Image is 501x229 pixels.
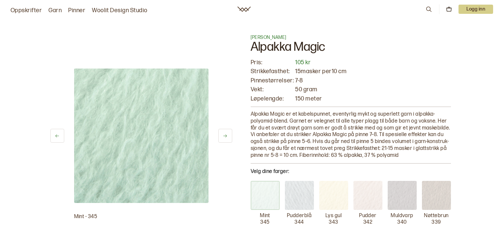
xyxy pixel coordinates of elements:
img: Nøttebrun [422,181,451,210]
p: Logg inn [459,5,493,14]
p: Nøttebrun [424,213,448,219]
p: Vekt: [251,86,294,93]
p: Strikkefasthet: [251,68,294,75]
span: [PERSON_NAME] [251,35,287,40]
p: Velg dine farger: [251,168,451,176]
p: 339 [431,219,441,226]
p: Pudderblå [287,213,312,219]
p: 105 kr [295,59,451,66]
h1: Alpakka Magic [251,41,451,59]
a: Oppskrifter [11,6,42,15]
p: 343 [329,219,338,226]
p: 342 [363,219,372,226]
p: 340 [397,219,406,226]
a: Garn [48,6,62,15]
p: Mint - 345 [74,214,209,220]
p: 7 - 8 [295,77,451,84]
p: Pris: [251,59,294,66]
p: Alpakka Magic er et kabelspunnet, eventyrlig mykt og superlett garn i alpakka-polyamid-blend. Gar... [251,111,451,159]
p: 50 gram [295,86,451,93]
img: Lys gul [319,181,348,210]
p: 344 [294,219,304,226]
p: 345 [260,219,269,226]
a: Woolit Design Studio [92,6,148,15]
a: Pinner [68,6,85,15]
p: Løpelengde: [251,95,294,102]
a: Woolit [237,7,251,12]
img: Pudderblå [285,181,314,210]
p: 15 masker per 10 cm [295,68,451,75]
button: User dropdown [459,5,493,14]
img: Bilde av garn [74,69,209,203]
img: Muldvarp [388,181,417,210]
p: Pudder [359,213,376,219]
p: Lys gul [325,213,342,219]
img: Mint [251,181,280,210]
p: 150 meter [295,95,451,102]
p: Mint [260,213,270,219]
img: Pudder [353,181,382,210]
p: Pinnestørrelser: [251,77,294,84]
p: Muldvarp [391,213,413,219]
